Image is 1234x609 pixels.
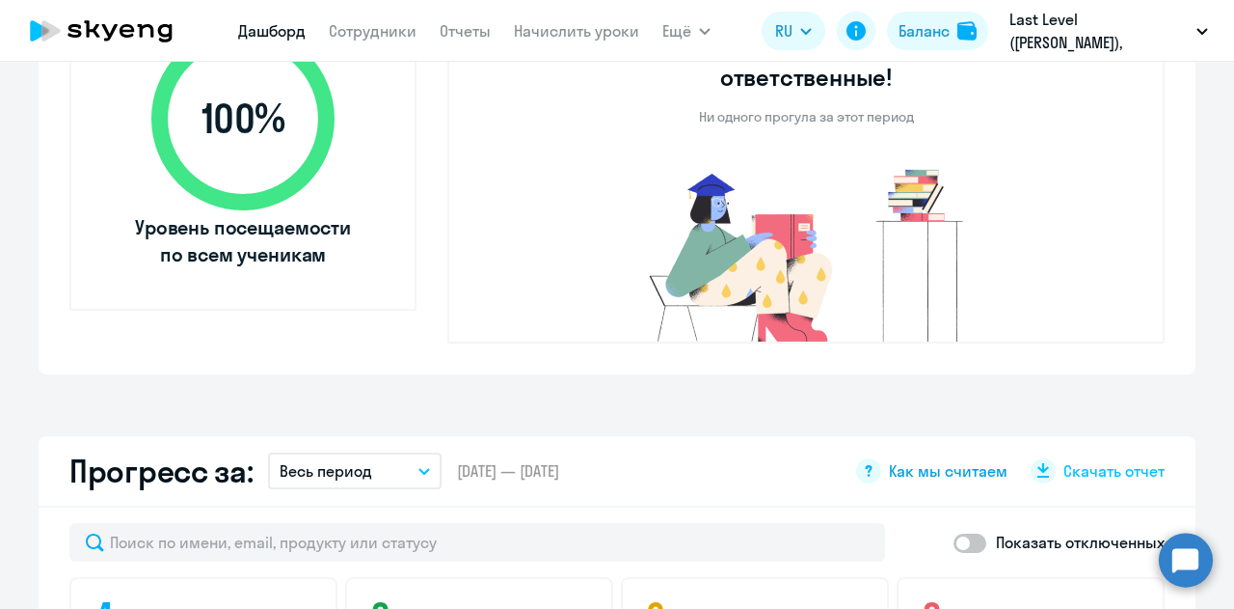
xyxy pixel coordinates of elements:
p: Last Level ([PERSON_NAME]), [PERSON_NAME] СИ, ООО [1009,8,1189,54]
span: Как мы считаем [889,460,1007,482]
p: Весь период [280,459,372,483]
span: 100 % [132,96,354,142]
img: no-truants [613,164,1000,342]
button: Весь период [268,453,442,489]
button: Ещё [662,12,711,50]
a: Начислить уроки [514,21,639,41]
input: Поиск по имени, email, продукту или статусу [69,523,885,562]
a: Сотрудники [329,21,416,41]
span: [DATE] — [DATE] [457,460,559,482]
button: RU [762,12,825,50]
p: Показать отключенных [996,531,1165,554]
h2: Прогресс за: [69,452,253,490]
span: Скачать отчет [1063,460,1165,482]
button: Last Level ([PERSON_NAME]), [PERSON_NAME] СИ, ООО [1000,8,1218,54]
p: Ни одного прогула за этот период [699,108,914,125]
span: Уровень посещаемости по всем ученикам [132,214,354,268]
div: Баланс [899,19,950,42]
img: balance [957,21,977,41]
a: Отчеты [440,21,491,41]
button: Балансbalance [887,12,988,50]
a: Дашборд [238,21,306,41]
span: RU [775,19,792,42]
span: Ещё [662,19,691,42]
